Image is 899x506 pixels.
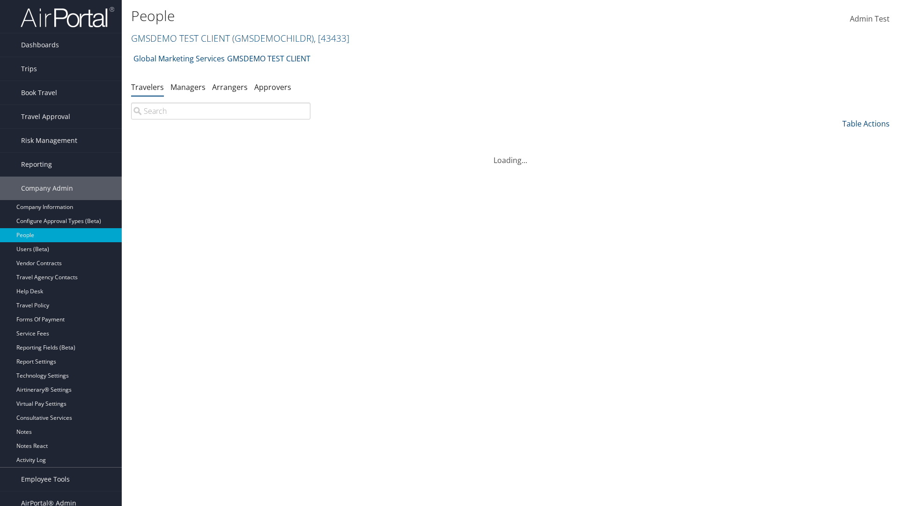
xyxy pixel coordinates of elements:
span: ( GMSDEMOCHILDR ) [232,32,314,45]
span: , [ 43433 ] [314,32,349,45]
a: Managers [170,82,206,92]
span: Admin Test [850,14,890,24]
span: Book Travel [21,81,57,104]
a: Arrangers [212,82,248,92]
span: Travel Approval [21,105,70,128]
div: Loading... [131,143,890,166]
input: Search [131,103,310,119]
a: Travelers [131,82,164,92]
span: Trips [21,57,37,81]
a: Global Marketing Services [133,49,225,68]
a: GMSDEMO TEST CLIENT [131,32,349,45]
a: GMSDEMO TEST CLIENT [227,49,310,68]
a: Table Actions [842,119,890,129]
a: Admin Test [850,5,890,34]
a: Approvers [254,82,291,92]
img: airportal-logo.png [21,6,114,28]
h1: People [131,6,637,26]
span: Risk Management [21,129,77,152]
span: Reporting [21,153,52,176]
span: Employee Tools [21,468,70,491]
span: Company Admin [21,177,73,200]
span: Dashboards [21,33,59,57]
